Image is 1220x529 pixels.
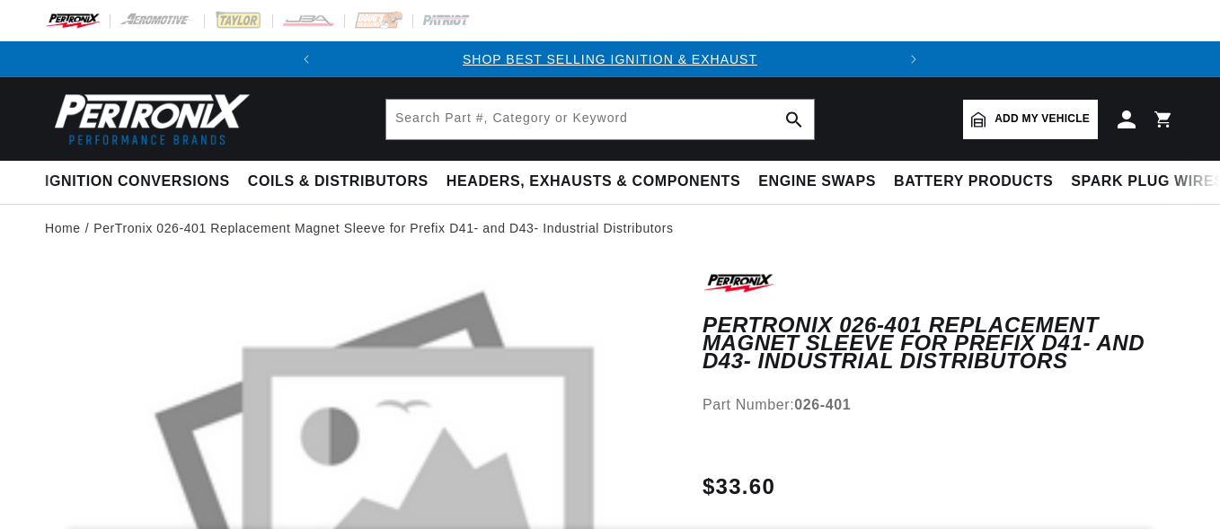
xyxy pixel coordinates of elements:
[963,100,1098,139] a: Add my vehicle
[45,218,1175,238] nav: breadcrumbs
[758,172,876,191] span: Engine Swaps
[774,100,814,139] button: search button
[995,110,1090,128] span: Add my vehicle
[248,172,429,191] span: Coils & Distributors
[438,161,749,203] summary: Headers, Exhausts & Components
[324,49,896,69] div: Announcement
[324,49,896,69] div: 1 of 2
[885,161,1062,203] summary: Battery Products
[703,471,775,503] span: $33.60
[896,41,932,77] button: Translation missing: en.sections.announcements.next_announcement
[45,161,239,203] summary: Ignition Conversions
[446,172,740,191] span: Headers, Exhausts & Components
[463,52,757,66] a: SHOP BEST SELLING IGNITION & EXHAUST
[749,161,885,203] summary: Engine Swaps
[794,397,851,412] strong: 026-401
[45,172,230,191] span: Ignition Conversions
[386,100,814,139] input: Search Part #, Category or Keyword
[894,172,1053,191] span: Battery Products
[45,88,252,150] img: Pertronix
[45,218,81,238] a: Home
[703,316,1175,371] h1: PerTronix 026-401 Replacement Magnet Sleeve for Prefix D41- and D43- Industrial Distributors
[288,41,324,77] button: Translation missing: en.sections.announcements.previous_announcement
[703,393,1175,417] div: Part Number:
[93,218,673,238] a: PerTronix 026-401 Replacement Magnet Sleeve for Prefix D41- and D43- Industrial Distributors
[239,161,438,203] summary: Coils & Distributors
